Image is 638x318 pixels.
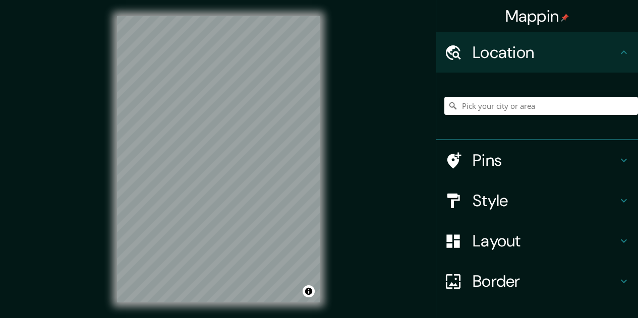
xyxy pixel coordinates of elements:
div: Style [436,180,638,221]
input: Pick your city or area [444,97,638,115]
h4: Location [473,42,618,62]
h4: Layout [473,231,618,251]
h4: Pins [473,150,618,170]
h4: Border [473,271,618,291]
div: Layout [436,221,638,261]
button: Toggle attribution [303,285,315,297]
h4: Mappin [505,6,569,26]
h4: Style [473,190,618,211]
div: Border [436,261,638,301]
img: pin-icon.png [561,14,569,22]
div: Location [436,32,638,73]
div: Pins [436,140,638,180]
canvas: Map [117,16,320,302]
